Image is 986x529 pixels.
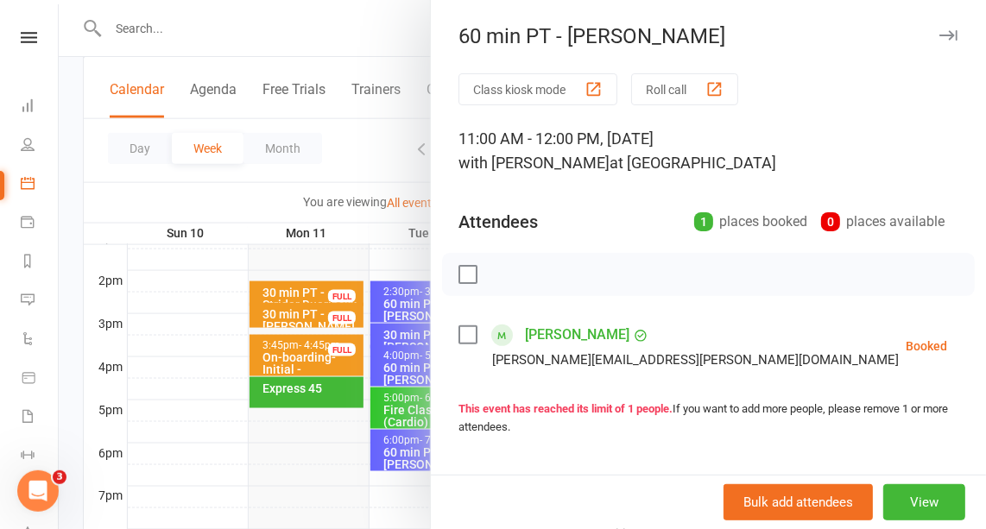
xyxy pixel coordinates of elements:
button: Bulk add attendees [724,484,873,520]
a: Reports [21,243,60,282]
div: 11:00 AM - 12:00 PM, [DATE] [458,127,958,175]
div: If you want to add more people, please remove 1 or more attendees. [458,400,958,437]
a: [PERSON_NAME] [525,321,629,349]
a: Dashboard [21,88,60,127]
div: 60 min PT - [PERSON_NAME] [431,24,986,48]
span: 3 [53,470,66,484]
button: Roll call [631,73,738,105]
span: at [GEOGRAPHIC_DATA] [610,154,776,172]
div: places booked [694,210,807,234]
button: View [883,484,965,520]
div: [PERSON_NAME][EMAIL_ADDRESS][PERSON_NAME][DOMAIN_NAME] [492,349,899,371]
strong: This event has reached its limit of 1 people. [458,402,673,415]
iframe: Intercom live chat [17,470,59,512]
div: places available [821,210,945,234]
div: Booked [906,340,947,352]
div: Attendees [458,210,538,234]
a: People [21,127,60,166]
button: Class kiosk mode [458,73,617,105]
a: Payments [21,205,60,243]
div: 1 [694,212,713,231]
span: with [PERSON_NAME] [458,154,610,172]
a: Calendar [21,166,60,205]
a: Product Sales [21,360,60,399]
div: 0 [821,212,840,231]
